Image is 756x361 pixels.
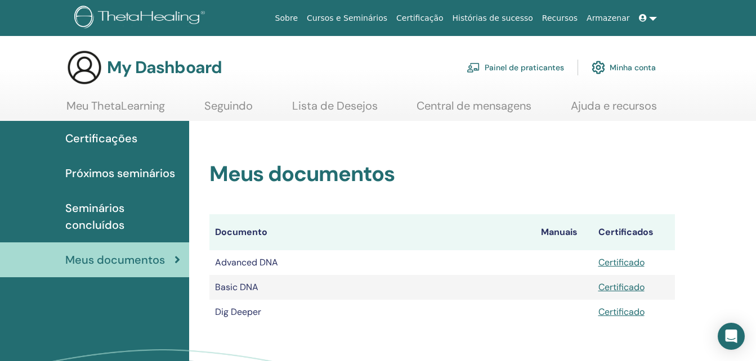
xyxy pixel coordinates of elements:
span: Próximos seminários [65,165,175,182]
img: chalkboard-teacher.svg [467,62,480,73]
span: Meus documentos [65,251,165,268]
div: Open Intercom Messenger [718,323,745,350]
h2: Meus documentos [209,161,675,187]
a: Certificado [598,281,645,293]
a: Painel de praticantes [467,55,564,80]
a: Certificação [392,8,448,29]
td: Basic DNA [209,275,535,300]
img: logo.png [74,6,209,31]
a: Certificado [598,256,645,268]
th: Documento [209,214,535,250]
td: Advanced DNA [209,250,535,275]
th: Certificados [593,214,675,250]
a: Meu ThetaLearning [66,99,165,121]
td: Dig Deeper [209,300,535,324]
a: Histórias de sucesso [448,8,538,29]
a: Central de mensagens [417,99,531,121]
a: Cursos e Seminários [302,8,392,29]
h3: My Dashboard [107,57,222,78]
a: Lista de Desejos [292,99,378,121]
img: cog.svg [592,58,605,77]
a: Sobre [271,8,302,29]
a: Certificado [598,306,645,318]
img: generic-user-icon.jpg [66,49,102,85]
th: Manuais [535,214,593,250]
span: Seminários concluídos [65,200,180,233]
a: Recursos [538,8,582,29]
a: Seguindo [204,99,253,121]
span: Certificações [65,130,137,147]
a: Minha conta [592,55,656,80]
a: Ajuda e recursos [571,99,657,121]
a: Armazenar [582,8,634,29]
